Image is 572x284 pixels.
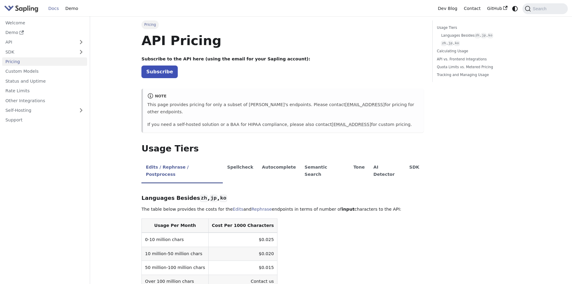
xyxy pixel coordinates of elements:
[45,4,62,13] a: Docs
[342,207,355,212] strong: input
[448,41,453,46] code: jp
[522,3,567,14] button: Search (Command+K)
[208,261,277,275] td: $0.015
[300,160,349,183] li: Semantic Search
[441,41,446,46] code: zh
[2,96,87,105] a: Other Integrations
[258,160,300,183] li: Autocomplete
[332,122,371,127] a: [EMAIL_ADDRESS]
[437,56,518,62] a: API vs. Frontend Integrations
[2,87,87,95] a: Rate Limits
[475,33,480,38] code: zh
[434,4,460,13] a: Dev Blog
[141,206,424,213] p: The table below provides the costs for the and endpoints in terms of number of characters to the ...
[405,160,424,183] li: SDK
[531,6,550,11] span: Search
[437,64,518,70] a: Quota Limits vs. Metered Pricing
[481,33,486,38] code: jp
[147,121,419,128] p: If you need a self-hosted solution or a BAA for HIPAA compliance, please also contact for custom ...
[2,67,87,76] a: Custom Models
[345,102,385,107] a: [EMAIL_ADDRESS]
[200,195,207,202] code: zh
[141,143,424,154] h2: Usage Tiers
[141,160,223,183] li: Edits / Rephrase / Postprocess
[141,66,178,78] a: Subscribe
[75,38,87,47] button: Expand sidebar category 'API'
[349,160,369,183] li: Tone
[142,247,208,261] td: 10 million-50 million chars
[142,261,208,275] td: 50 million-100 million chars
[441,33,516,38] a: Languages Besideszh,jp,ko
[437,48,518,54] a: Calculating Usage
[2,18,87,27] a: Welcome
[141,195,424,202] h3: Languages Besides , ,
[223,160,258,183] li: Spellcheck
[484,4,510,13] a: GitHub
[454,41,460,46] code: ko
[2,47,75,56] a: SDK
[233,207,243,212] a: Edits
[141,20,424,29] nav: Breadcrumbs
[437,25,518,31] a: Usage Tiers
[141,20,159,29] span: Pricing
[4,4,38,13] img: Sapling.ai
[2,77,87,85] a: Status and Uptime
[147,93,419,100] div: note
[147,101,419,116] p: This page provides pricing for only a subset of [PERSON_NAME]'s endpoints. Please contact for pri...
[141,56,310,61] strong: Subscribe to the API here (using the email for your Sapling account):
[142,233,208,247] td: 0-10 million chars
[2,38,75,47] a: API
[208,219,277,233] th: Cost Per 1000 Characters
[369,160,405,183] li: AI Detector
[75,47,87,56] button: Expand sidebar category 'SDK'
[142,219,208,233] th: Usage Per Month
[2,116,87,124] a: Support
[488,33,493,38] code: ko
[2,28,87,37] a: Demo
[210,195,217,202] code: jp
[2,57,87,66] a: Pricing
[511,4,519,13] button: Switch between dark and light mode (currently system mode)
[219,195,227,202] code: ko
[208,233,277,247] td: $0.025
[208,247,277,261] td: $0.020
[441,41,516,46] a: zh,jp,ko
[437,72,518,78] a: Tracking and Managing Usage
[251,207,272,212] a: Rephrase
[461,4,484,13] a: Contact
[2,106,87,115] a: Self-Hosting
[62,4,81,13] a: Demo
[141,32,424,49] h1: API Pricing
[4,4,41,13] a: Sapling.aiSapling.ai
